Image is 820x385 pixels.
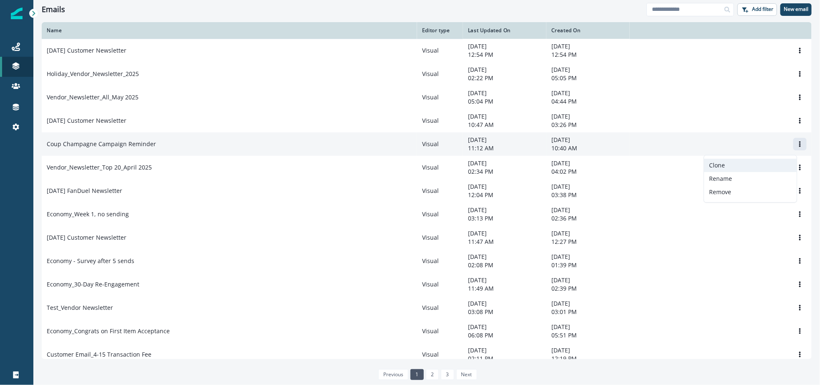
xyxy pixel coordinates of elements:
[468,229,541,238] p: [DATE]
[551,167,625,176] p: 04:02 PM
[793,348,807,361] button: Options
[551,121,625,129] p: 03:26 PM
[417,319,463,343] td: Visual
[793,185,807,197] button: Options
[468,261,541,269] p: 02:08 PM
[793,231,807,244] button: Options
[551,136,625,144] p: [DATE]
[47,304,113,312] p: Test_Vendor Newsletter
[417,343,463,366] td: Visual
[42,156,812,179] a: Vendor_Newsletter_Top 20_April 2025Visual[DATE]02:34 PM[DATE]04:02 PMOptions
[417,226,463,249] td: Visual
[551,206,625,214] p: [DATE]
[551,66,625,74] p: [DATE]
[468,97,541,106] p: 05:04 PM
[468,121,541,129] p: 10:47 AM
[793,44,807,57] button: Options
[468,331,541,339] p: 06:08 PM
[468,89,541,97] p: [DATE]
[468,27,541,34] div: Last Updated On
[551,355,625,363] p: 12:19 PM
[793,208,807,220] button: Options
[42,296,812,319] a: Test_Vendor NewsletterVisual[DATE]03:08 PM[DATE]03:01 PMOptions
[468,238,541,246] p: 11:47 AM
[793,255,807,267] button: Options
[417,273,463,296] td: Visual
[11,8,23,19] img: Inflection
[417,296,463,319] td: Visual
[417,249,463,273] td: Visual
[47,70,139,78] p: Holiday_Vendor_Newsletter_2025
[793,138,807,150] button: Options
[468,144,541,152] p: 11:12 AM
[704,185,797,199] button: Remove
[417,132,463,156] td: Visual
[468,51,541,59] p: 12:54 PM
[551,112,625,121] p: [DATE]
[551,191,625,199] p: 03:38 PM
[468,182,541,191] p: [DATE]
[468,206,541,214] p: [DATE]
[468,253,541,261] p: [DATE]
[422,27,458,34] div: Editor type
[551,299,625,308] p: [DATE]
[551,253,625,261] p: [DATE]
[551,323,625,331] p: [DATE]
[47,233,126,242] p: [DATE] Customer Newsletter
[793,278,807,291] button: Options
[551,308,625,316] p: 03:01 PM
[551,97,625,106] p: 04:44 PM
[47,117,126,125] p: [DATE] Customer Newsletter
[793,68,807,80] button: Options
[551,276,625,284] p: [DATE]
[551,144,625,152] p: 10:40 AM
[468,346,541,355] p: [DATE]
[42,319,812,343] a: Economy_Congrats on First Item AcceptanceVisual[DATE]06:08 PM[DATE]05:51 PMOptions
[441,369,454,380] a: Page 3
[704,159,797,172] button: Clone
[784,6,808,12] p: New email
[376,369,477,380] ul: Pagination
[468,191,541,199] p: 12:04 PM
[704,172,797,185] button: Rename
[468,112,541,121] p: [DATE]
[456,369,477,380] a: Next page
[793,301,807,314] button: Options
[42,249,812,273] a: Economy - Survey after 5 sendsVisual[DATE]02:08 PM[DATE]01:39 PMOptions
[468,167,541,176] p: 02:34 PM
[47,350,151,359] p: Customer Email_4-15 Transaction Fee
[417,156,463,179] td: Visual
[793,114,807,127] button: Options
[551,284,625,293] p: 02:39 PM
[42,273,812,296] a: Economy_30-Day Re-EngagementVisual[DATE]11:49 AM[DATE]02:39 PMOptions
[42,39,812,62] a: [DATE] Customer NewsletterVisual[DATE]12:54 PM[DATE]12:54 PMOptions
[468,136,541,144] p: [DATE]
[468,74,541,82] p: 02:22 PM
[752,6,773,12] p: Add filter
[551,182,625,191] p: [DATE]
[42,203,812,226] a: Economy_Week 1, no sendingVisual[DATE]03:13 PM[DATE]02:36 PMOptions
[47,327,170,335] p: Economy_Congrats on First Item Acceptance
[47,280,139,289] p: Economy_30-Day Re-Engagement
[468,276,541,284] p: [DATE]
[551,89,625,97] p: [DATE]
[468,159,541,167] p: [DATE]
[551,51,625,59] p: 12:54 PM
[468,355,541,363] p: 02:11 PM
[47,163,152,172] p: Vendor_Newsletter_Top 20_April 2025
[468,323,541,331] p: [DATE]
[42,5,65,14] h1: Emails
[47,257,134,265] p: Economy - Survey after 5 sends
[417,86,463,109] td: Visual
[42,62,812,86] a: Holiday_Vendor_Newsletter_2025Visual[DATE]02:22 PM[DATE]05:05 PMOptions
[551,229,625,238] p: [DATE]
[551,238,625,246] p: 12:27 PM
[793,325,807,337] button: Options
[47,93,138,101] p: Vendor_Newsletter_All_May 2025
[417,62,463,86] td: Visual
[468,284,541,293] p: 11:49 AM
[417,39,463,62] td: Visual
[468,42,541,51] p: [DATE]
[551,331,625,339] p: 05:51 PM
[551,42,625,51] p: [DATE]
